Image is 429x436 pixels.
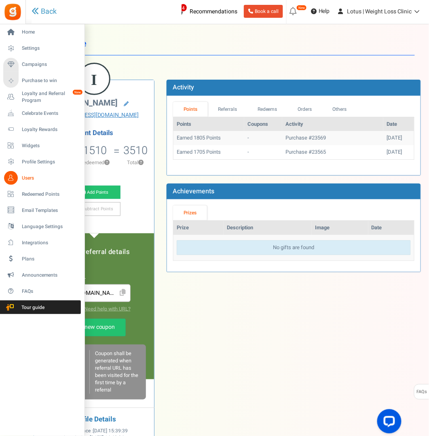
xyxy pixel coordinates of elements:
h1: User Profile [40,32,415,55]
span: Celebrate Events [22,110,78,117]
span: Language Settings [22,223,78,230]
span: Help [317,7,330,15]
span: [DATE] 15:39:39 [93,428,128,435]
span: Settings [22,45,78,52]
a: Profile Settings [3,155,81,169]
th: Activity [282,117,383,131]
td: - [244,131,282,145]
td: - [244,145,282,159]
a: Add Points [68,186,120,199]
em: New [72,89,83,95]
a: Others [322,102,357,117]
td: Purchase #23565 [282,145,383,159]
th: Coupons [244,117,282,131]
a: Home [3,25,81,39]
a: Loyalty and Referral Program New [3,90,81,104]
a: [EMAIL_ADDRESS][DOMAIN_NAME] [40,111,148,119]
div: No gifts are found [177,240,411,255]
a: Redeems [247,102,288,117]
a: Book a call [244,5,283,18]
a: Email Templates [3,203,81,217]
a: FAQs [3,284,81,298]
a: Purchase to win [3,74,81,88]
a: Subtract Points [68,202,120,216]
span: Email Templates [22,207,78,214]
th: Image [312,221,368,235]
button: ? [138,160,144,165]
h5: Loyalty referral details [42,248,146,256]
span: Plans [22,256,78,262]
div: [DATE] [387,134,411,142]
span: Tour guide [4,304,60,311]
b: Achievements [173,186,214,196]
h5: 1510 [83,144,107,157]
td: Earned 1805 Points [173,131,244,145]
a: Redeemed Points [3,187,81,201]
h5: 3510 [123,144,148,157]
button: ? [105,160,110,165]
td: Purchase #23569 [282,131,383,145]
img: Gratisfaction [4,3,22,21]
figcaption: I [79,64,109,95]
th: Points [173,117,244,131]
a: Integrations [3,236,81,250]
a: Help [308,5,333,18]
a: Announcements [3,268,81,282]
span: Campaigns [22,61,78,68]
div: Coupon shall be generated when referral URL has been visited for the first time by a referral [89,350,140,394]
a: Settings [3,42,81,55]
a: Need help with URL? [84,305,131,313]
th: Date [383,117,414,131]
span: Loyalty and Referral Program [22,90,81,104]
span: Recommendations [190,7,237,16]
a: Celebrate Events [3,106,81,120]
a: Campaigns [3,58,81,72]
a: Points [173,102,208,117]
a: Add new coupon [63,319,126,337]
a: Prizes [173,205,207,220]
span: FAQs [416,385,427,400]
a: Users [3,171,81,185]
h6: Referral URL [58,275,131,280]
span: Integrations [22,239,78,246]
p: Redeemed [77,159,112,166]
span: Widgets [22,142,78,149]
span: Redeemed Points [22,191,78,198]
span: FAQs [22,288,78,295]
a: Language Settings [3,220,81,233]
td: Earned 1705 Points [173,145,244,159]
a: Widgets [3,139,81,152]
span: Loyalty Rewards [22,126,78,133]
div: [DATE] [387,148,411,156]
span: 4 [180,4,187,12]
span: Users [22,175,78,182]
a: Orders [287,102,322,117]
b: Activity [173,83,194,92]
a: Plans [3,252,81,266]
span: Profile Settings [22,159,78,165]
span: Member Since : [60,428,128,435]
th: Description [224,221,312,235]
span: Click to Copy [116,286,129,300]
th: Prize [173,221,224,235]
th: Date [368,221,414,235]
span: Purchase to win [22,77,78,84]
p: Total [120,159,150,166]
a: 4 Recommendations [170,5,241,18]
span: Announcements [22,272,78,279]
h4: Profile Details [40,416,148,424]
span: Home [22,29,78,36]
em: New [296,5,307,11]
h4: Point Details [34,129,154,137]
a: Loyalty Rewards [3,123,81,136]
a: Referrals [208,102,247,117]
span: [PERSON_NAME] [55,97,118,109]
span: Lotus | Weight Loss Clinic [347,7,412,16]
